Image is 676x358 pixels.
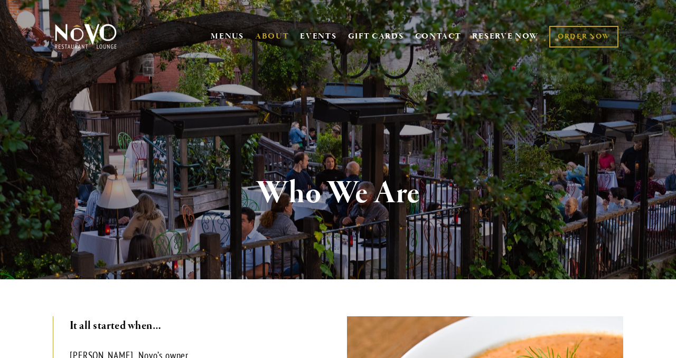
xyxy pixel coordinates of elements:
img: Novo Restaurant &amp; Lounge [53,23,119,50]
a: GIFT CARDS [348,26,404,46]
a: MENUS [211,31,244,42]
a: ORDER NOW [549,26,618,48]
a: EVENTS [300,31,336,42]
strong: It all started when… [70,318,162,333]
strong: Who We Are [256,173,420,213]
a: ABOUT [255,31,289,42]
a: CONTACT [415,26,462,46]
a: RESERVE NOW [472,26,539,46]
